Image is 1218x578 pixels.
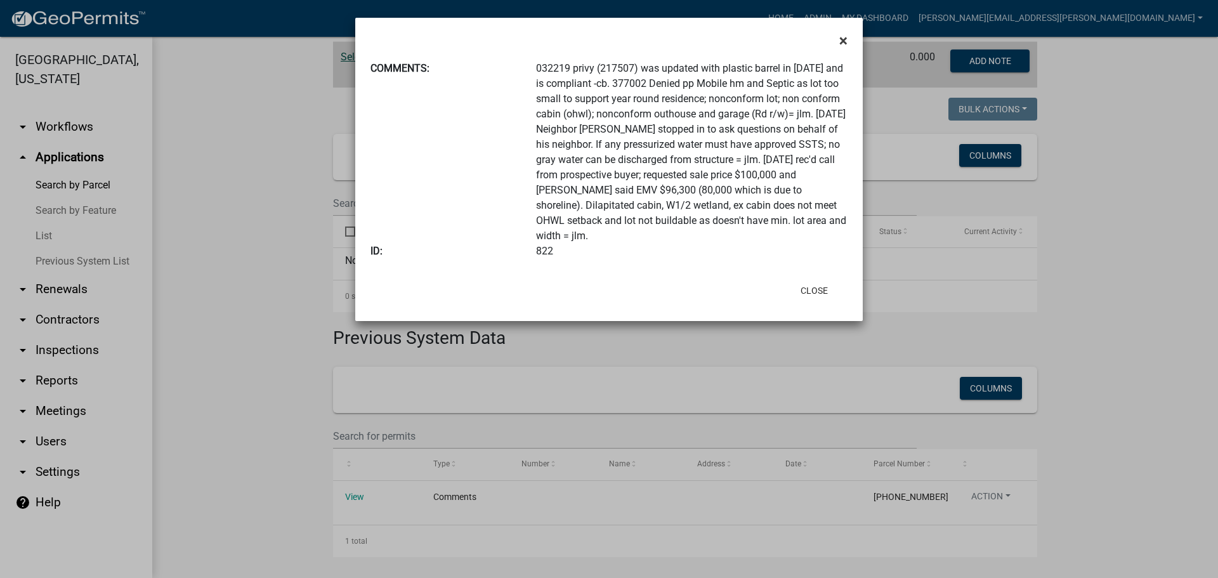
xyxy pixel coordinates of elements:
div: 032219 privy (217507) was updated with plastic barrel in [DATE] and is compliant -cb. 377002 Deni... [527,61,857,244]
span: × [839,32,848,49]
b: COMMENTS: [370,62,429,74]
div: 822 [527,244,857,259]
button: Close [829,23,858,58]
b: ID: [370,245,383,257]
button: Close [790,279,838,302]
